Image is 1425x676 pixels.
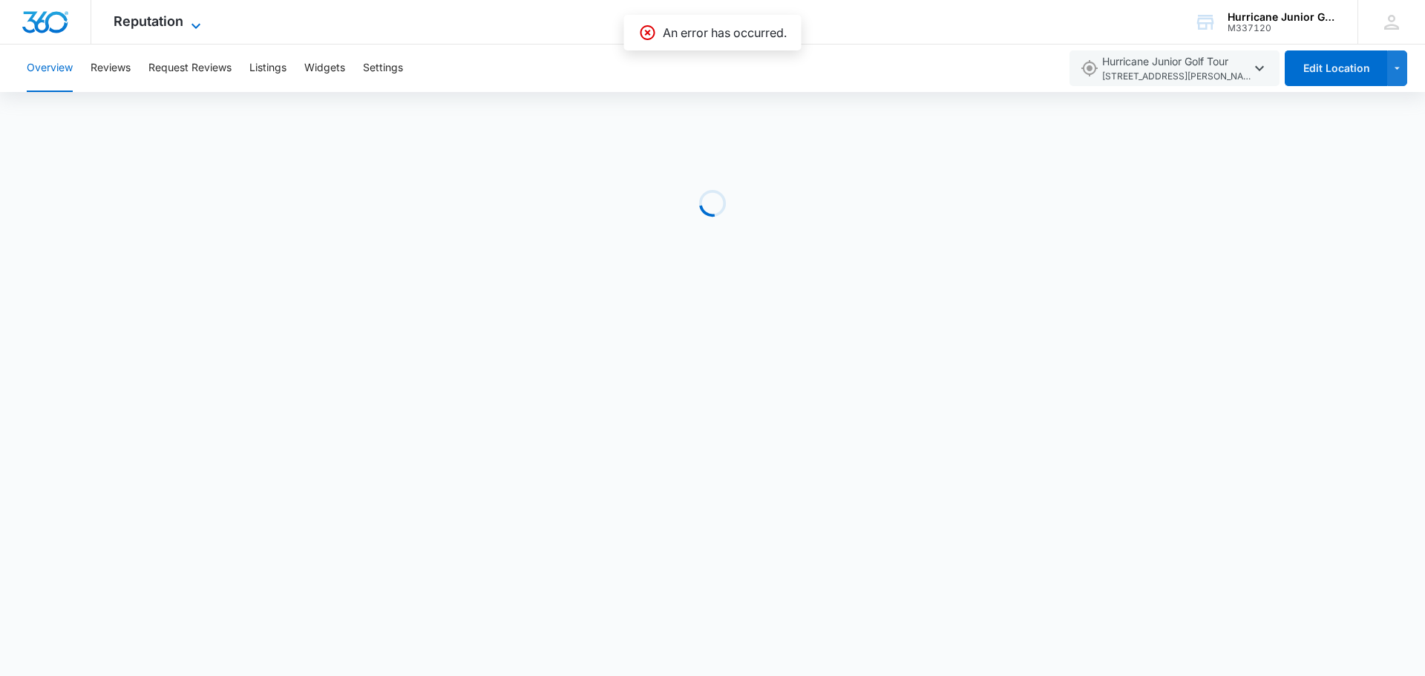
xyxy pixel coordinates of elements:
[1228,11,1336,23] div: account name
[114,13,183,29] span: Reputation
[1228,23,1336,33] div: account id
[27,45,73,92] button: Overview
[1285,50,1387,86] button: Edit Location
[304,45,345,92] button: Widgets
[363,45,403,92] button: Settings
[1102,70,1251,84] span: [STREET_ADDRESS][PERSON_NAME] , Kissimmee , FL
[1102,53,1251,84] span: Hurricane Junior Golf Tour
[663,24,787,42] p: An error has occurred.
[91,45,131,92] button: Reviews
[249,45,286,92] button: Listings
[148,45,232,92] button: Request Reviews
[1069,50,1280,86] button: Hurricane Junior Golf Tour[STREET_ADDRESS][PERSON_NAME],Kissimmee,FL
